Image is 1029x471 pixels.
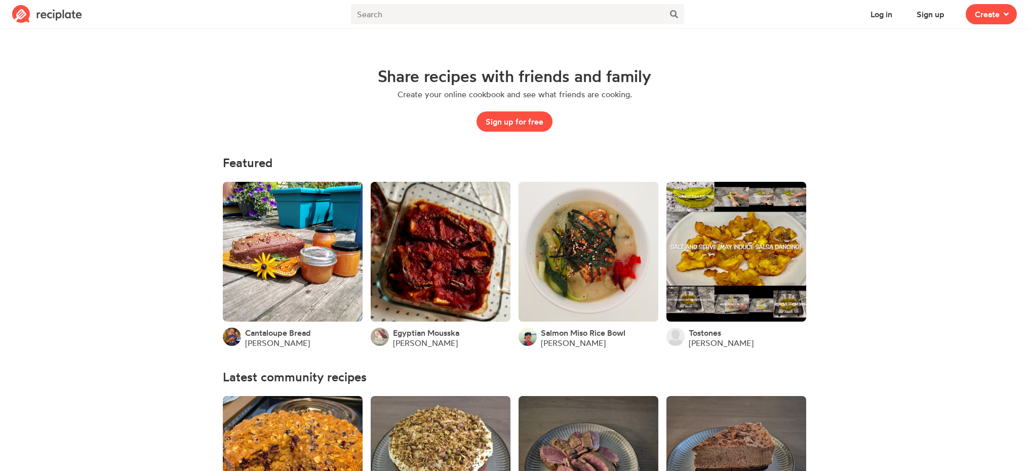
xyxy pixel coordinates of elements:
[966,4,1017,24] button: Create
[223,156,806,170] h4: Featured
[398,89,632,99] p: Create your online cookbook and see what friends are cooking.
[541,328,625,338] a: Salmon Miso Rice Bowl
[393,338,458,348] a: [PERSON_NAME]
[223,370,806,384] h4: Latest community recipes
[689,338,754,348] a: [PERSON_NAME]
[541,338,606,348] a: [PERSON_NAME]
[666,328,685,346] img: User's avatar
[245,328,311,338] a: Cantaloupe Bread
[907,4,954,24] button: Sign up
[12,5,82,23] img: Reciplate
[351,4,663,24] input: Search
[393,328,459,338] a: Egyptian Mousska
[223,328,241,346] img: User's avatar
[861,4,901,24] button: Log in
[975,8,1000,20] span: Create
[371,328,389,346] img: User's avatar
[245,338,310,348] a: [PERSON_NAME]
[378,67,651,85] h1: Share recipes with friends and family
[477,111,552,132] button: Sign up for free
[689,328,721,338] a: Tostones
[519,328,537,346] img: User's avatar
